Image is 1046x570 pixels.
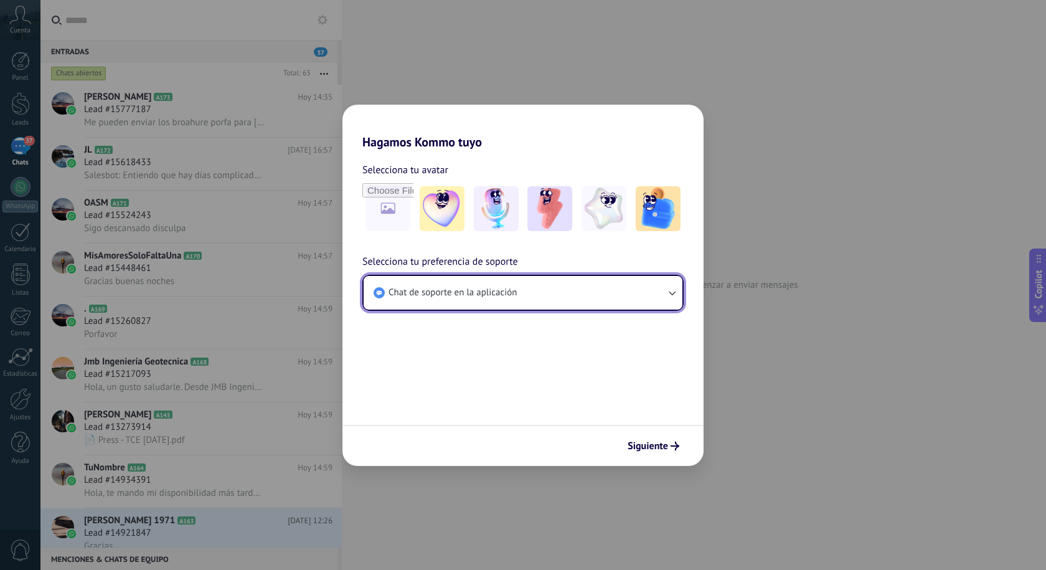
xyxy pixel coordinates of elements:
[362,254,518,270] span: Selecciona tu preferencia de soporte
[527,186,572,231] img: -3.jpeg
[420,186,464,231] img: -1.jpeg
[389,287,517,299] span: Chat de soporte en la aplicación
[582,186,626,231] img: -4.jpeg
[628,442,668,450] span: Siguiente
[364,276,682,310] button: Chat de soporte en la aplicación
[636,186,681,231] img: -5.jpeg
[474,186,519,231] img: -2.jpeg
[342,105,704,150] h2: Hagamos Kommo tuyo
[362,162,448,178] span: Selecciona tu avatar
[622,435,685,457] button: Siguiente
